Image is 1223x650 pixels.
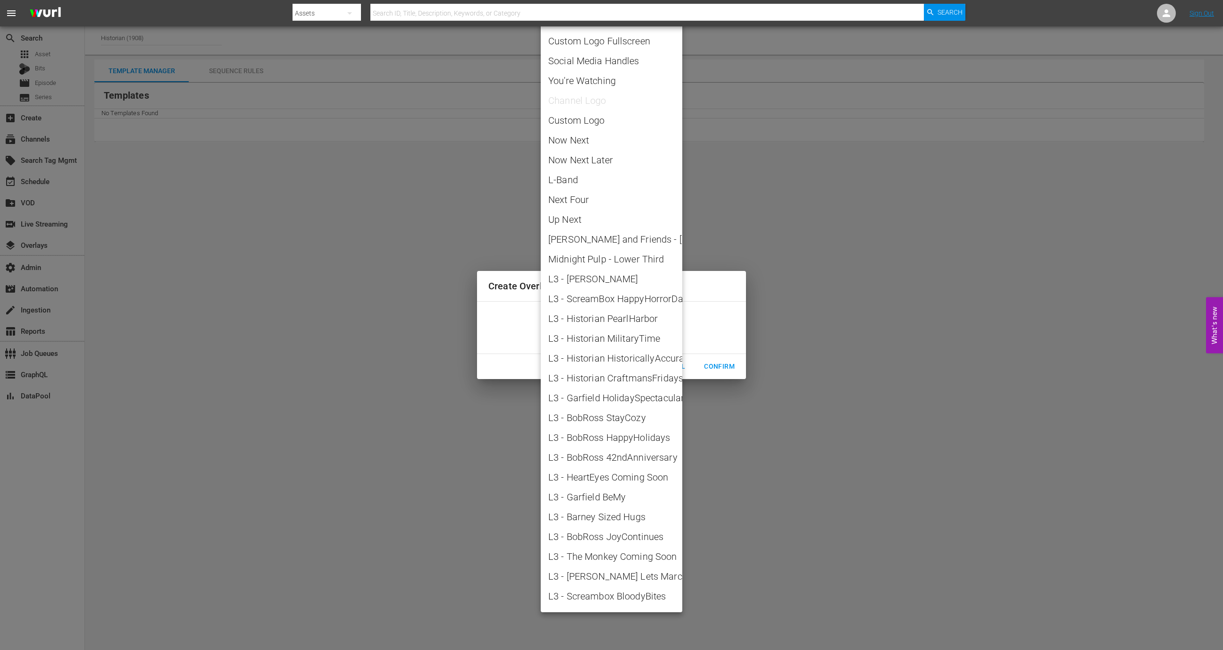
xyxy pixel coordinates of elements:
[548,272,675,286] span: L3 - [PERSON_NAME]
[548,173,675,187] span: L-Band
[548,153,675,167] span: Now Next Later
[548,609,675,623] span: L3 - Screambox FinalGirls
[548,589,675,603] span: L3 - Screambox BloodyBites
[548,212,675,227] span: Up Next
[548,34,675,48] span: Custom Logo Fullscreen
[23,2,68,25] img: ans4CAIJ8jUAAAAAAAAAAAAAAAAAAAAAAAAgQb4GAAAAAAAAAAAAAAAAAAAAAAAAJMjXAAAAAAAAAAAAAAAAAAAAAAAAgAT5G...
[548,252,675,266] span: Midnight Pulp - Lower Third
[548,490,675,504] span: L3 - Garfield BeMy
[548,530,675,544] span: L3 - BobRoss JoyContinues
[548,193,675,207] span: Next Four
[938,4,963,21] span: Search
[548,569,675,583] span: L3 - [PERSON_NAME] Lets March
[548,470,675,484] span: L3 - HeartEyes Coming Soon
[548,113,675,127] span: Custom Logo
[548,232,675,246] span: [PERSON_NAME] and Friends - [DATE] Lower Third
[548,431,675,445] span: L3 - BobRoss HappyHolidays
[548,450,675,464] span: L3 - BobRoss 42ndAnniversary
[6,8,17,19] span: menu
[548,54,675,68] span: Social Media Handles
[548,391,675,405] span: L3 - Garfield HolidaySpectacular
[1189,9,1214,17] a: Sign Out
[548,351,675,365] span: L3 - Historian HistoricallyAccurate
[548,510,675,524] span: L3 - Barney Sized Hugs
[548,74,675,88] span: You're Watching
[548,133,675,147] span: Now Next
[548,93,675,108] span: No channel bug image set
[548,331,675,346] span: L3 - Historian MilitaryTime
[548,549,675,564] span: L3 - The Monkey Coming Soon
[548,371,675,385] span: L3 - Historian CraftmansFridays
[548,312,675,326] span: L3 - Historian PearlHarbor
[1206,297,1223,353] button: Open Feedback Widget
[548,411,675,425] span: L3 - BobRoss StayCozy
[548,292,675,306] span: L3 - ScreamBox HappyHorrorDays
